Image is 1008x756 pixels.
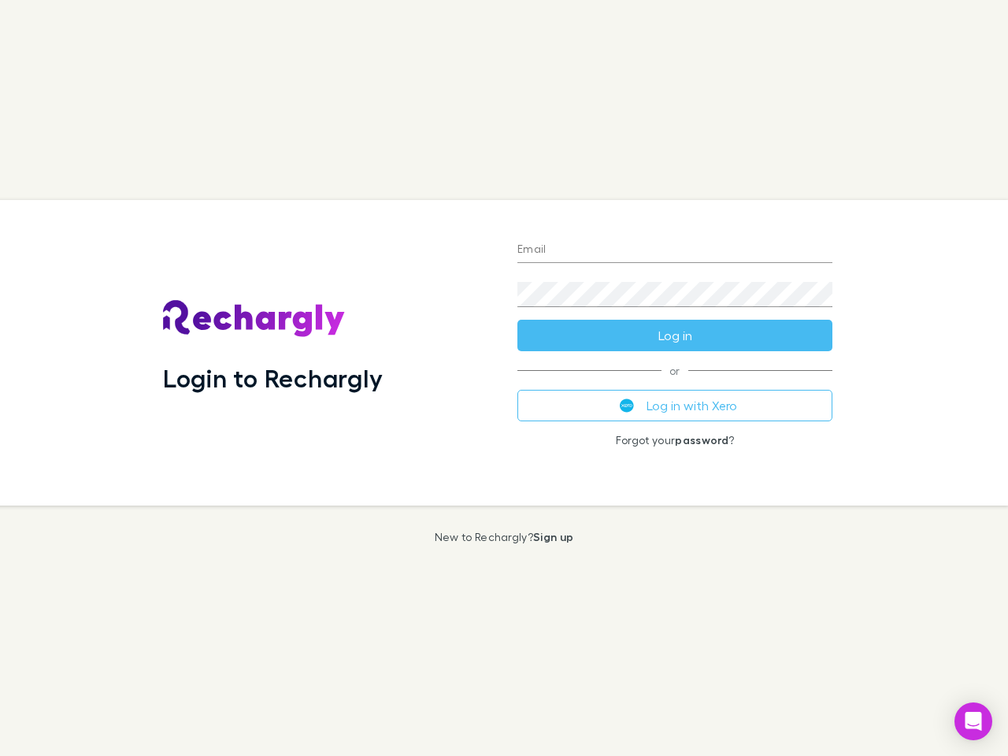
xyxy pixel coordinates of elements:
a: Sign up [533,530,573,543]
span: or [517,370,832,371]
button: Log in [517,320,832,351]
div: Open Intercom Messenger [954,702,992,740]
p: New to Rechargly? [435,531,574,543]
a: password [675,433,728,447]
p: Forgot your ? [517,434,832,447]
h1: Login to Rechargly [163,363,383,393]
img: Rechargly's Logo [163,300,346,338]
img: Xero's logo [620,398,634,413]
button: Log in with Xero [517,390,832,421]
